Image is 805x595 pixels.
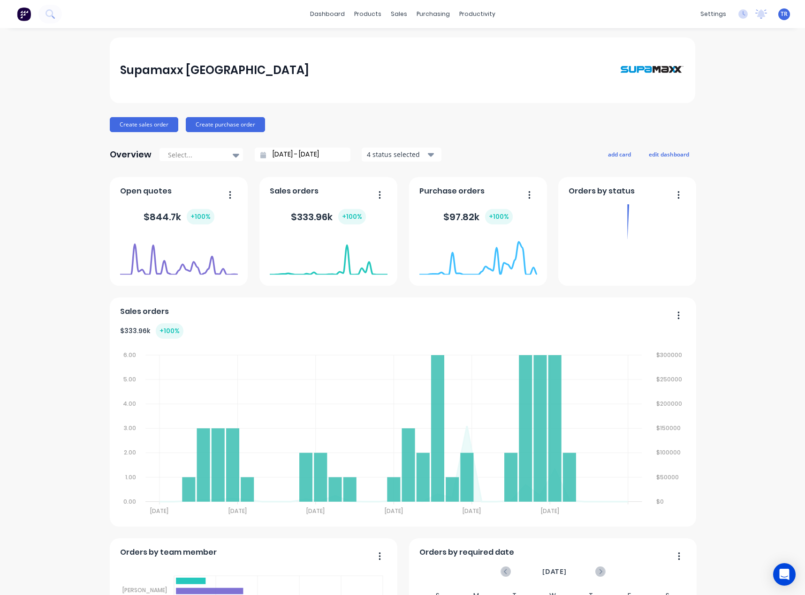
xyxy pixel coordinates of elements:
div: products [349,7,386,21]
button: edit dashboard [643,148,695,160]
button: 4 status selected [362,148,441,162]
button: Create purchase order [186,117,265,132]
span: Orders by status [569,186,635,197]
span: Orders by team member [120,547,217,558]
span: Open quotes [120,186,172,197]
div: + 100 % [485,209,513,224]
div: Supamaxx [GEOGRAPHIC_DATA] [120,61,309,80]
span: TR [781,10,788,18]
tspan: [DATE] [385,507,403,515]
a: dashboard [305,7,349,21]
div: settings [696,7,731,21]
tspan: $150000 [657,424,682,432]
img: Supamaxx Australia [619,47,685,93]
div: productivity [455,7,500,21]
tspan: 4.00 [123,400,136,408]
div: 4 status selected [367,149,426,159]
img: Factory [17,7,31,21]
tspan: 2.00 [124,449,136,457]
tspan: [DATE] [307,507,325,515]
span: [DATE] [542,566,567,577]
span: Orders by required date [419,547,514,558]
tspan: $250000 [657,375,683,383]
tspan: $300000 [657,351,683,359]
div: $ 333.96k [120,323,183,339]
tspan: $0 [657,498,665,506]
div: sales [386,7,412,21]
tspan: $100000 [657,449,682,457]
tspan: 0.00 [123,498,136,506]
tspan: 5.00 [123,375,136,383]
button: add card [602,148,637,160]
button: Create sales order [110,117,178,132]
tspan: [DATE] [228,507,247,515]
div: Open Intercom Messenger [773,563,796,586]
tspan: [DATE] [463,507,481,515]
tspan: [PERSON_NAME] [122,586,167,594]
div: $ 333.96k [291,209,366,224]
div: + 100 % [338,209,366,224]
div: Overview [110,145,152,164]
div: $ 97.82k [443,209,513,224]
div: $ 844.7k [144,209,214,224]
tspan: $50000 [657,473,680,481]
tspan: [DATE] [541,507,560,515]
span: Sales orders [270,186,319,197]
tspan: 3.00 [124,424,136,432]
div: purchasing [412,7,455,21]
div: + 100 % [156,323,183,339]
tspan: 6.00 [123,351,136,359]
div: + 100 % [187,209,214,224]
tspan: [DATE] [150,507,168,515]
tspan: 1.00 [125,473,136,481]
tspan: $200000 [657,400,683,408]
span: Purchase orders [419,186,485,197]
